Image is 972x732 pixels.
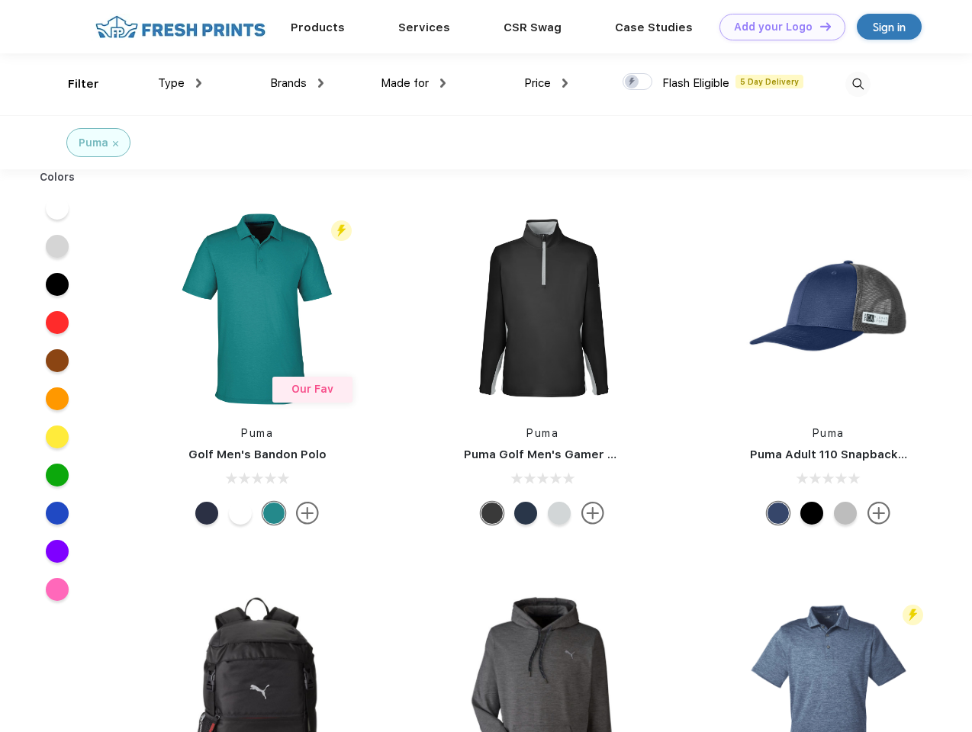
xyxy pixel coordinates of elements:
div: Puma [79,135,108,151]
img: flash_active_toggle.svg [331,220,352,241]
img: func=resize&h=266 [727,207,930,410]
div: Navy Blazer [195,502,218,525]
div: High Rise [548,502,571,525]
span: Brands [270,76,307,90]
div: Colors [28,169,87,185]
img: dropdown.png [318,79,323,88]
div: Pma Blk Pma Blk [800,502,823,525]
div: Navy Blazer [514,502,537,525]
div: Green Lagoon [262,502,285,525]
img: desktop_search.svg [845,72,871,97]
div: Sign in [873,18,906,36]
img: flash_active_toggle.svg [903,605,923,625]
img: dropdown.png [440,79,446,88]
img: dropdown.png [562,79,568,88]
span: 5 Day Delivery [735,75,803,88]
a: Puma Golf Men's Gamer Golf Quarter-Zip [464,448,705,461]
span: Price [524,76,551,90]
a: CSR Swag [504,21,562,34]
img: filter_cancel.svg [113,141,118,146]
img: fo%20logo%202.webp [91,14,270,40]
span: Our Fav [291,383,333,395]
div: Peacoat with Qut Shd [767,502,790,525]
a: Products [291,21,345,34]
img: more.svg [867,502,890,525]
a: Puma [526,427,558,439]
a: Services [398,21,450,34]
a: Puma [241,427,273,439]
span: Type [158,76,185,90]
div: Add your Logo [734,21,813,34]
img: DT [820,22,831,30]
div: Bright White [229,502,252,525]
span: Made for [381,76,429,90]
img: dropdown.png [196,79,201,88]
a: Golf Men's Bandon Polo [188,448,327,461]
a: Puma [813,427,845,439]
span: Flash Eligible [662,76,729,90]
a: Sign in [857,14,922,40]
div: Filter [68,75,99,93]
img: func=resize&h=266 [156,207,359,410]
img: more.svg [296,502,319,525]
img: func=resize&h=266 [441,207,644,410]
div: Puma Black [481,502,504,525]
img: more.svg [581,502,604,525]
div: Quarry with Brt Whit [834,502,857,525]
